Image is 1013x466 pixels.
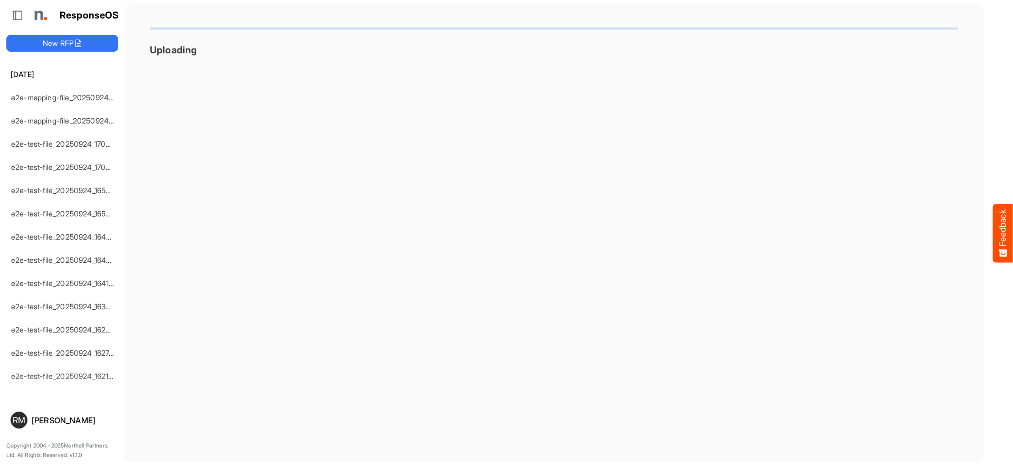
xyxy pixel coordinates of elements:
a: e2e-test-file_20250924_163739 [11,302,118,311]
h3: Uploading [150,44,958,55]
img: Northell [29,5,50,26]
a: e2e-mapping-file_20250924_172830 [11,93,135,102]
a: e2e-test-file_20250924_162142 [11,372,118,381]
a: e2e-mapping-file_20250924_172435 [11,116,135,125]
div: [PERSON_NAME] [32,416,114,424]
a: e2e-test-file_20250924_170558 [11,139,119,148]
p: Copyright 2004 - 2025 Northell Partners Ltd. All Rights Reserved. v 1.1.0 [6,441,118,460]
a: e2e-test-file_20250924_162747 [11,348,118,357]
a: e2e-test-file_20250924_162904 [11,325,120,334]
a: e2e-test-file_20250924_165023 [11,209,119,218]
h1: ResponseOS [60,10,119,21]
span: RM [13,416,25,424]
a: e2e-test-file_20250924_165507 [11,186,119,195]
a: e2e-test-file_20250924_164246 [11,255,120,264]
h6: [DATE] [6,69,118,80]
button: New RFP [6,35,118,52]
button: Feedback [993,204,1013,262]
a: e2e-test-file_20250924_164712 [11,232,117,241]
a: e2e-test-file_20250924_164137 [11,279,117,288]
a: e2e-test-file_20250924_170436 [11,163,119,172]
